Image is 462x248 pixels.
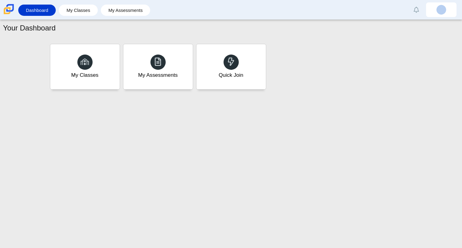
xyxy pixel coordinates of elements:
a: Quick Join [196,44,266,90]
div: My Classes [71,71,99,79]
a: My Assessments [123,44,193,90]
div: My Assessments [138,71,178,79]
img: Carmen School of Science & Technology [2,3,15,16]
a: Dashboard [21,5,53,16]
h1: Your Dashboard [3,23,56,33]
a: Carmen School of Science & Technology [2,11,15,16]
a: My Classes [50,44,120,90]
a: ashley.gonzalezdor.n4RDrN [426,2,457,17]
a: My Assessments [104,5,147,16]
a: My Classes [62,5,95,16]
img: ashley.gonzalezdor.n4RDrN [436,5,446,15]
div: Quick Join [219,71,243,79]
a: Alerts [410,3,423,16]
